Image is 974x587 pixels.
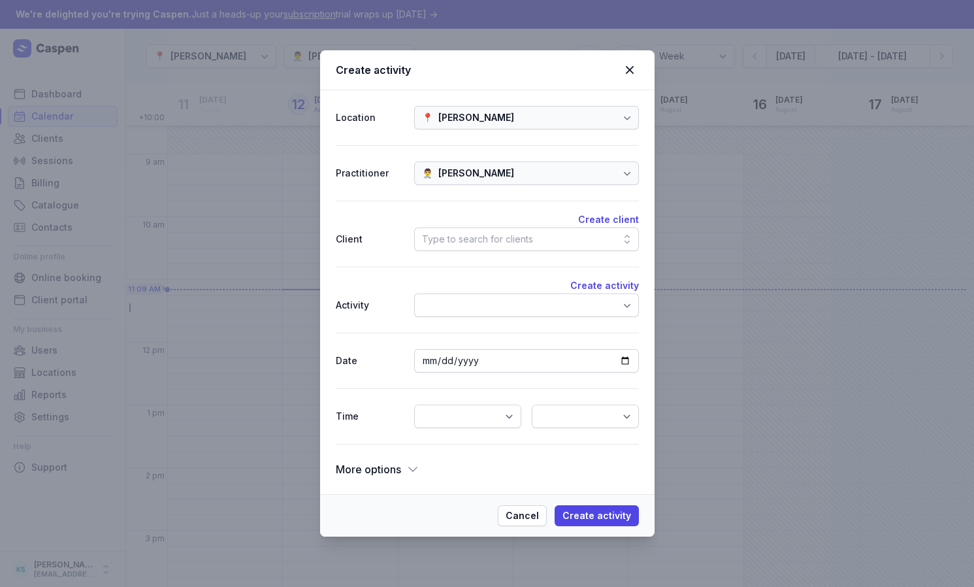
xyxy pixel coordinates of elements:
[336,353,404,369] div: Date
[422,165,433,181] div: 👨‍⚕️
[414,349,639,373] input: Date
[438,110,514,126] div: [PERSON_NAME]
[555,505,639,526] button: Create activity
[336,110,404,126] div: Location
[336,460,401,478] span: More options
[438,165,514,181] div: [PERSON_NAME]
[336,231,404,247] div: Client
[422,231,533,247] div: Type to search for clients
[336,165,404,181] div: Practitioner
[336,297,404,313] div: Activity
[422,110,433,126] div: 📍
[578,212,639,227] button: Create client
[498,505,547,526] button: Cancel
[336,409,404,424] div: Time
[336,62,621,78] div: Create activity
[570,278,639,293] button: Create activity
[506,508,539,524] span: Cancel
[562,508,631,524] span: Create activity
